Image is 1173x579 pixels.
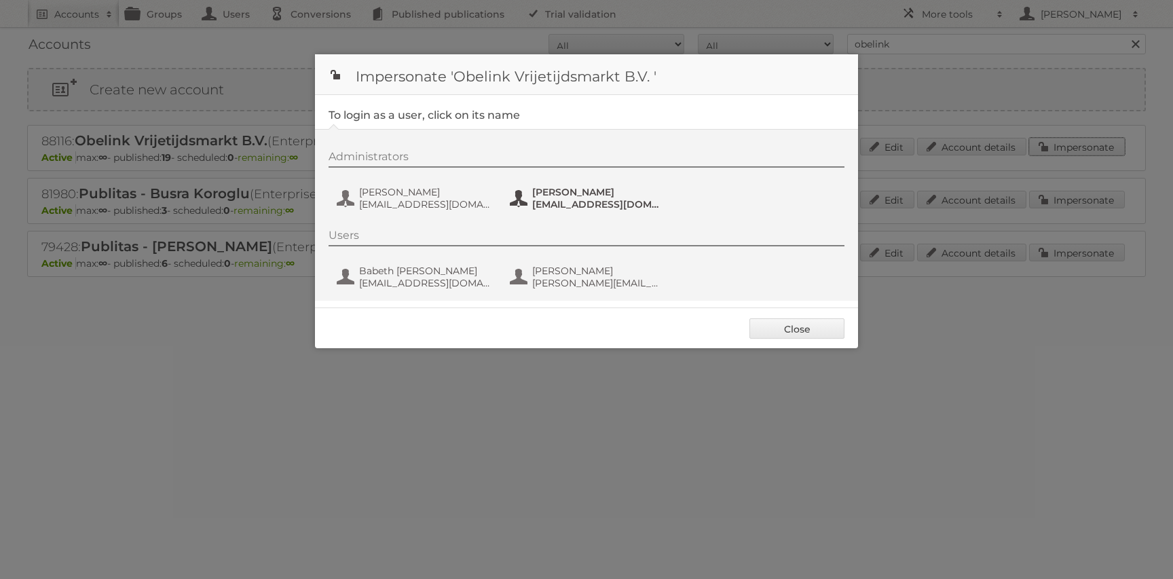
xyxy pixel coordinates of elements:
legend: To login as a user, click on its name [329,109,520,122]
div: Users [329,229,844,246]
span: [PERSON_NAME][EMAIL_ADDRESS][DOMAIN_NAME] [532,277,664,289]
button: [PERSON_NAME] [EMAIL_ADDRESS][DOMAIN_NAME] [508,185,668,212]
span: [EMAIL_ADDRESS][DOMAIN_NAME] [359,198,491,210]
div: Administrators [329,150,844,168]
h1: Impersonate 'Obelink Vrijetijdsmarkt B.V. ' [315,54,858,95]
button: [PERSON_NAME] [PERSON_NAME][EMAIL_ADDRESS][DOMAIN_NAME] [508,263,668,291]
span: [EMAIL_ADDRESS][DOMAIN_NAME] [359,277,491,289]
span: [PERSON_NAME] [359,186,491,198]
span: [PERSON_NAME] [532,186,664,198]
button: Babeth [PERSON_NAME] [EMAIL_ADDRESS][DOMAIN_NAME] [335,263,495,291]
span: [PERSON_NAME] [532,265,664,277]
a: Close [749,318,844,339]
span: [EMAIL_ADDRESS][DOMAIN_NAME] [532,198,664,210]
span: Babeth [PERSON_NAME] [359,265,491,277]
button: [PERSON_NAME] [EMAIL_ADDRESS][DOMAIN_NAME] [335,185,495,212]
